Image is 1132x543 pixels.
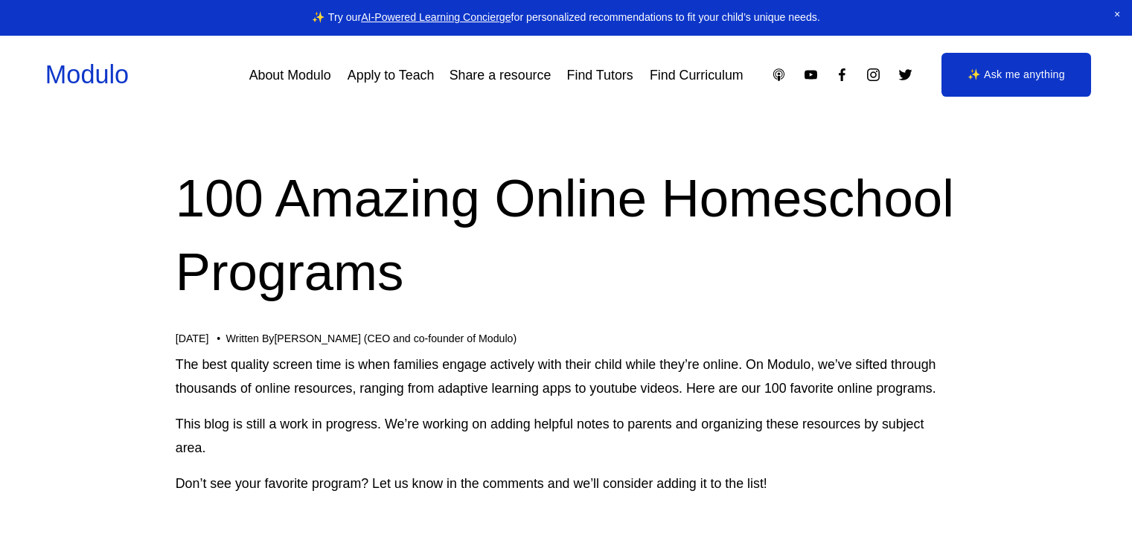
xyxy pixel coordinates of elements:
[834,67,850,83] a: Facebook
[176,412,957,460] p: This blog is still a work in progress. We’re working on adding helpful notes to parents and organ...
[176,161,957,309] h1: 100 Amazing Online Homeschool Programs
[176,332,209,344] span: [DATE]
[45,60,129,89] a: Modulo
[450,62,551,89] a: Share a resource
[941,53,1091,97] a: ✨ Ask me anything
[898,67,913,83] a: Twitter
[361,11,511,23] a: AI-Powered Learning Concierge
[348,62,435,89] a: Apply to Teach
[866,67,881,83] a: Instagram
[249,62,331,89] a: About Modulo
[226,332,517,345] div: Written By
[803,67,819,83] a: YouTube
[650,62,744,89] a: Find Curriculum
[176,353,957,400] p: The best quality screen time is when families engage actively with their child while they’re onli...
[567,62,633,89] a: Find Tutors
[176,472,957,495] p: Don’t see your favorite program? Let us know in the comments and we’ll consider adding it to the ...
[771,67,787,83] a: Apple Podcasts
[274,332,517,344] a: [PERSON_NAME] (CEO and co-founder of Modulo)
